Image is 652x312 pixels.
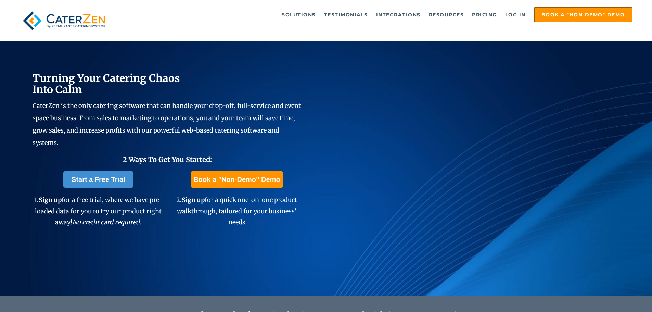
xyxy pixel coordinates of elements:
a: Testimonials [321,8,371,22]
span: 2. for a quick one-on-one product walkthrough, tailored for your business' needs [176,196,297,226]
a: Book a "Non-Demo" Demo [191,171,283,188]
em: No credit card required. [72,218,141,226]
img: caterzen [20,7,108,34]
a: Book a "Non-Demo" Demo [534,7,632,22]
span: 1. for a free trial, where we have pre-loaded data for you to try our product right away! [34,196,162,226]
span: Sign up [39,196,62,204]
a: Resources [425,8,468,22]
span: Turning Your Catering Chaos Into Calm [33,72,180,96]
span: CaterZen is the only catering software that can handle your drop-off, full-service and event spac... [33,102,301,147]
a: Log in [502,8,529,22]
a: Start a Free Trial [63,171,133,188]
div: Navigation Menu [124,7,632,22]
span: Sign up [182,196,205,204]
a: Solutions [278,8,319,22]
a: Pricing [469,8,500,22]
a: Integrations [373,8,424,22]
iframe: Help widget launcher [591,285,644,304]
span: 2 Ways To Get You Started: [123,155,212,164]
